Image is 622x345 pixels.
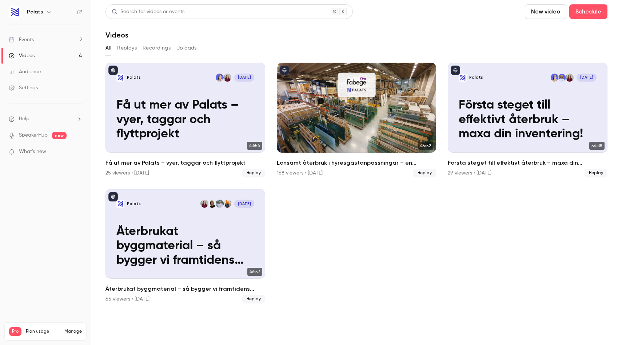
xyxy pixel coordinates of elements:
[247,142,262,150] span: 43:54
[112,8,184,16] div: Search for videos or events
[9,68,41,75] div: Audience
[116,74,124,82] img: Få ut mer av Palats – vyer, taggar och flyttprojekt
[116,98,254,142] p: Få ut mer av Palats – vyer, taggar och flyttprojekt
[105,295,149,303] div: 65 viewers • [DATE]
[9,327,21,336] span: Pro
[585,169,607,177] span: Replay
[277,169,323,177] div: 168 viewers • [DATE]
[143,42,171,54] button: Recordings
[105,189,265,304] li: Återbrukat byggmaterial – så bygger vi framtidens lönsamma och hållbara fastighetsbransch
[105,31,128,39] h1: Videos
[216,74,224,82] img: Lotta Lundin
[9,6,21,18] img: Palats
[105,63,607,303] ul: Videos
[73,149,82,155] iframe: Noticeable Trigger
[448,169,491,177] div: 29 viewers • [DATE]
[589,142,605,150] span: 54:38
[448,63,607,177] li: Första steget till effektivt återbruk – maxa din inventering!
[105,42,111,54] button: All
[105,4,607,341] section: Videos
[105,158,265,167] h2: Få ut mer av Palats – vyer, taggar och flyttprojekt
[19,148,46,156] span: What's new
[27,8,43,16] h6: Palats
[105,169,149,177] div: 25 viewers • [DATE]
[558,74,566,82] img: Charlotte Landström
[9,36,34,43] div: Events
[208,200,216,208] img: Anna Fredriksson
[19,132,48,139] a: SpeakerHub
[9,84,38,91] div: Settings
[569,4,607,19] button: Schedule
[19,115,29,123] span: Help
[525,4,566,19] button: New video
[577,74,597,82] span: [DATE]
[216,200,224,208] img: Lars Andersson
[176,42,197,54] button: Uploads
[234,74,254,82] span: [DATE]
[242,169,265,177] span: Replay
[242,295,265,303] span: Replay
[117,42,137,54] button: Replays
[448,63,607,177] a: Första steget till effektivt återbruk – maxa din inventering!PalatsAmelie BerggrenCharlotte Lands...
[200,200,208,208] img: Amelie Berggren
[418,142,433,150] span: 45:52
[105,63,265,177] a: Få ut mer av Palats – vyer, taggar och flyttprojektPalatsAmelie BerggrenLotta Lundin[DATE]Få ut m...
[566,74,574,82] img: Amelie Berggren
[277,63,436,177] a: 45:52Lönsamt återbruk i hyresgästanpassningar – en kostnadsanalys med Fabege168 viewers • [DATE]R...
[105,63,265,177] li: Få ut mer av Palats – vyer, taggar och flyttprojekt
[223,200,231,208] img: Jonas Liljenberg
[280,66,289,75] button: published
[9,52,35,59] div: Videos
[108,66,118,75] button: published
[551,74,559,82] img: Lotta Lundin
[108,192,118,201] button: published
[469,75,483,80] p: Palats
[459,98,597,142] p: Första steget till effektivt återbruk – maxa din inventering!
[127,75,141,80] p: Palats
[116,225,254,268] p: Återbrukat byggmaterial – så bygger vi framtidens lönsamma och hållbara fastighetsbransch
[277,63,436,177] li: Lönsamt återbruk i hyresgästanpassningar – en kostnadsanalys med Fabege
[26,329,60,334] span: Plan usage
[234,200,254,208] span: [DATE]
[116,200,124,208] img: Återbrukat byggmaterial – så bygger vi framtidens lönsamma och hållbara fastighetsbransch
[459,74,467,82] img: Första steget till effektivt återbruk – maxa din inventering!
[448,158,607,167] h2: Första steget till effektivt återbruk – maxa din inventering!
[413,169,436,177] span: Replay
[52,132,67,139] span: new
[223,74,231,82] img: Amelie Berggren
[247,268,262,276] span: 46:57
[105,189,265,304] a: Återbrukat byggmaterial – så bygger vi framtidens lönsamma och hållbara fastighetsbranschPalatsJo...
[9,115,82,123] li: help-dropdown-opener
[105,285,265,293] h2: Återbrukat byggmaterial – så bygger vi framtidens lönsamma och hållbara fastighetsbransch
[451,66,460,75] button: published
[64,329,82,334] a: Manage
[127,201,141,207] p: Palats
[277,158,436,167] h2: Lönsamt återbruk i hyresgästanpassningar – en kostnadsanalys med Fabege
